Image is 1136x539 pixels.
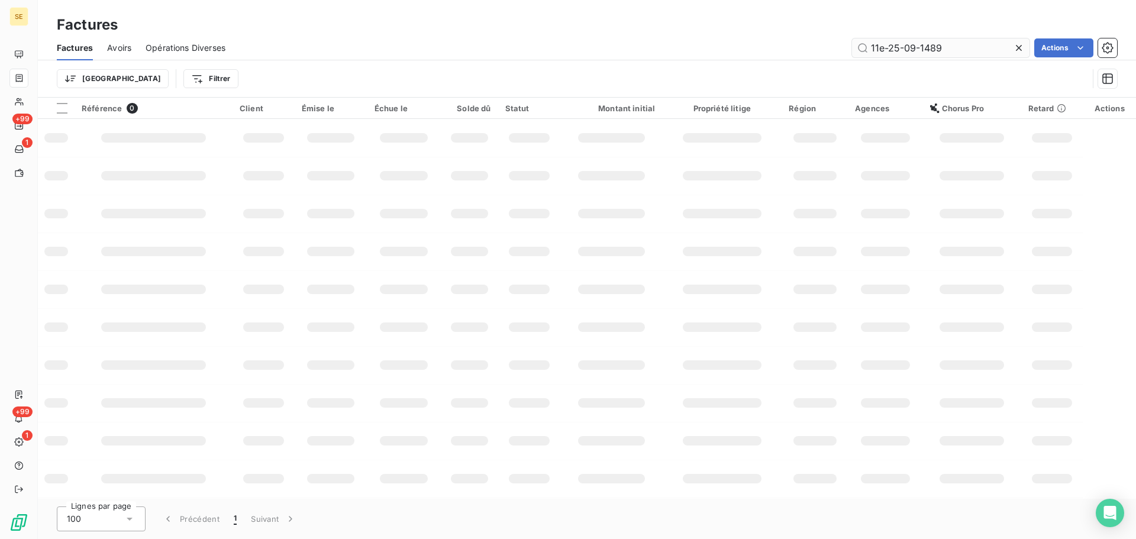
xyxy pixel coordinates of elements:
button: Filtrer [183,69,238,88]
div: Statut [505,104,554,113]
span: 100 [67,513,81,525]
div: Montant initial [567,104,655,113]
div: Client [240,104,288,113]
div: Actions [1090,104,1129,113]
div: Open Intercom Messenger [1096,499,1124,527]
div: Retard [1028,104,1076,113]
div: Émise le [302,104,360,113]
span: Référence [82,104,122,113]
span: +99 [12,114,33,124]
div: SE [9,7,28,26]
div: Agences [855,104,915,113]
span: Factures [57,42,93,54]
span: Avoirs [107,42,131,54]
button: Actions [1034,38,1093,57]
h3: Factures [57,14,118,35]
div: Échue le [375,104,434,113]
span: 0 [127,103,137,114]
span: 1 [234,513,237,525]
span: 1 [22,137,33,148]
img: Logo LeanPay [9,513,28,532]
div: Région [789,104,841,113]
input: Rechercher [852,38,1029,57]
span: 1 [22,430,33,441]
div: Solde dû [448,104,491,113]
div: Chorus Pro [930,104,1014,113]
button: Précédent [155,506,227,531]
span: Opérations Diverses [146,42,225,54]
button: 1 [227,506,244,531]
button: Suivant [244,506,304,531]
span: +99 [12,406,33,417]
div: Propriété litige [669,104,774,113]
button: [GEOGRAPHIC_DATA] [57,69,169,88]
